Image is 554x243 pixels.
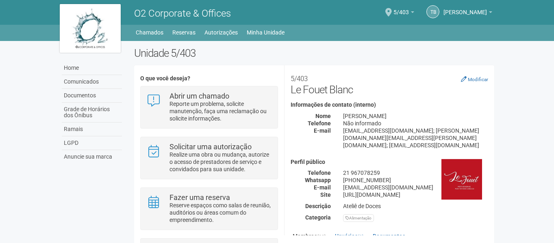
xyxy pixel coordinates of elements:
[62,61,122,75] a: Home
[291,159,488,165] h4: Perfil público
[134,8,231,19] span: O2 Corporate & Offices
[305,214,331,221] strong: Categoria
[337,169,494,176] div: 21 967078259
[343,214,374,222] div: Alimentação
[337,120,494,127] div: Não informado
[169,193,230,202] strong: Fazer uma reserva
[393,1,409,15] span: 5/403
[62,136,122,150] a: LGPD
[62,103,122,123] a: Grade de Horários dos Ônibus
[204,27,238,38] a: Autorizações
[461,76,488,82] a: Modificar
[291,75,308,83] small: 5/403
[337,176,494,184] div: [PHONE_NUMBER]
[169,202,272,224] p: Reserve espaços como salas de reunião, auditórios ou áreas comum do empreendimento.
[291,102,488,108] h4: Informações de contato (interno)
[62,89,122,103] a: Documentos
[314,184,331,191] strong: E-mail
[315,113,331,119] strong: Nome
[247,27,285,38] a: Minha Unidade
[172,27,196,38] a: Reservas
[337,127,494,149] div: [EMAIL_ADDRESS][DOMAIN_NAME]; [PERSON_NAME][DOMAIN_NAME][EMAIL_ADDRESS][PERSON_NAME][DOMAIN_NAME]...
[358,234,364,239] small: (1)
[305,177,331,183] strong: Whatsapp
[337,202,494,210] div: Ateliê de Doces
[62,75,122,89] a: Comunicados
[337,112,494,120] div: [PERSON_NAME]
[169,92,229,100] strong: Abrir um chamado
[314,127,331,134] strong: E-mail
[317,234,326,239] small: (11)
[426,5,439,18] a: TB
[337,191,494,198] div: [URL][DOMAIN_NAME]
[62,150,122,163] a: Anuncie sua marca
[62,123,122,136] a: Ramais
[305,203,331,209] strong: Descrição
[60,4,121,53] img: logo.jpg
[147,143,272,173] a: Solicitar uma autorização Realize uma obra ou mudança, autorize o acesso de prestadores de serviç...
[441,159,482,200] img: business.png
[337,184,494,191] div: [EMAIL_ADDRESS][DOMAIN_NAME]
[371,230,407,242] a: Documentos
[443,1,487,15] span: Tatiana Buxbaum Grecco
[393,10,414,17] a: 5/403
[308,120,331,127] strong: Telefone
[147,92,272,122] a: Abrir um chamado Reporte um problema, solicite manutenção, faça uma reclamação ou solicite inform...
[169,142,252,151] strong: Solicitar uma autorização
[169,151,272,173] p: Realize uma obra ou mudança, autorize o acesso de prestadores de serviço e convidados para sua un...
[134,47,495,59] h2: Unidade 5/403
[140,75,278,82] h4: O que você deseja?
[169,100,272,122] p: Reporte um problema, solicite manutenção, faça uma reclamação ou solicite informações.
[333,230,366,242] a: Usuários(1)
[308,170,331,176] strong: Telefone
[468,77,488,82] small: Modificar
[291,71,488,96] h2: Le Fouet Blanc
[147,194,272,224] a: Fazer uma reserva Reserve espaços como salas de reunião, auditórios ou áreas comum do empreendime...
[136,27,163,38] a: Chamados
[320,191,331,198] strong: Site
[443,10,492,17] a: [PERSON_NAME]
